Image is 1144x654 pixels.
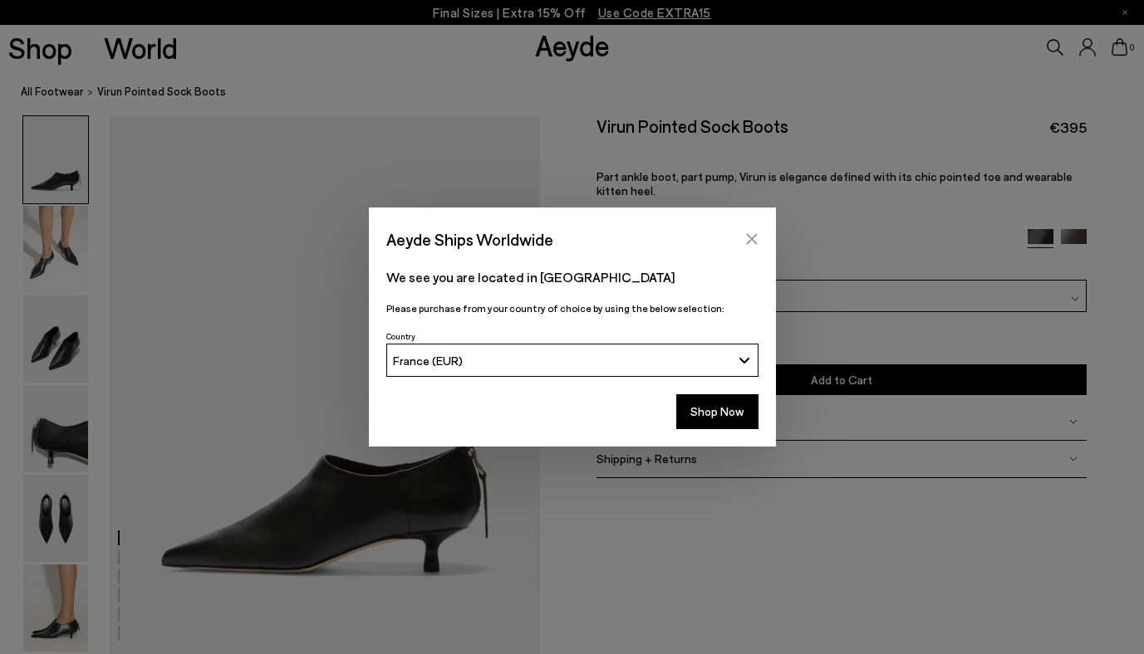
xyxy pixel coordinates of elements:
p: Please purchase from your country of choice by using the below selection: [386,300,759,316]
span: Country [386,331,415,341]
button: Close [739,227,764,251]
button: Shop Now [676,394,759,429]
p: We see you are located in [GEOGRAPHIC_DATA] [386,267,759,287]
span: Aeyde Ships Worldwide [386,225,553,254]
span: France (EUR) [393,354,463,368]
